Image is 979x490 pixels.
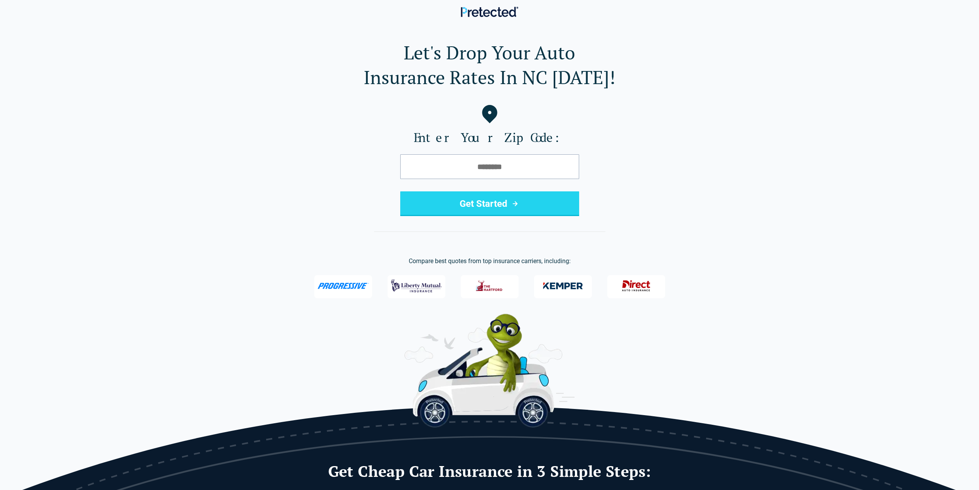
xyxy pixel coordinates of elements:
h1: Let's Drop Your Auto Insurance Rates In NC [DATE]! [12,40,967,90]
img: The Hartford [471,276,509,296]
img: Kemper [538,276,588,296]
p: Compare best quotes from top insurance carriers, including: [12,257,967,266]
img: Direct General [617,276,655,296]
img: Pretected [461,7,518,17]
label: Enter Your Zip Code: [12,130,967,145]
img: Liberty Mutual [391,276,442,296]
button: Get Started [400,191,579,216]
img: Progressive [317,283,369,289]
img: Perry the Turtle with car [404,314,575,427]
